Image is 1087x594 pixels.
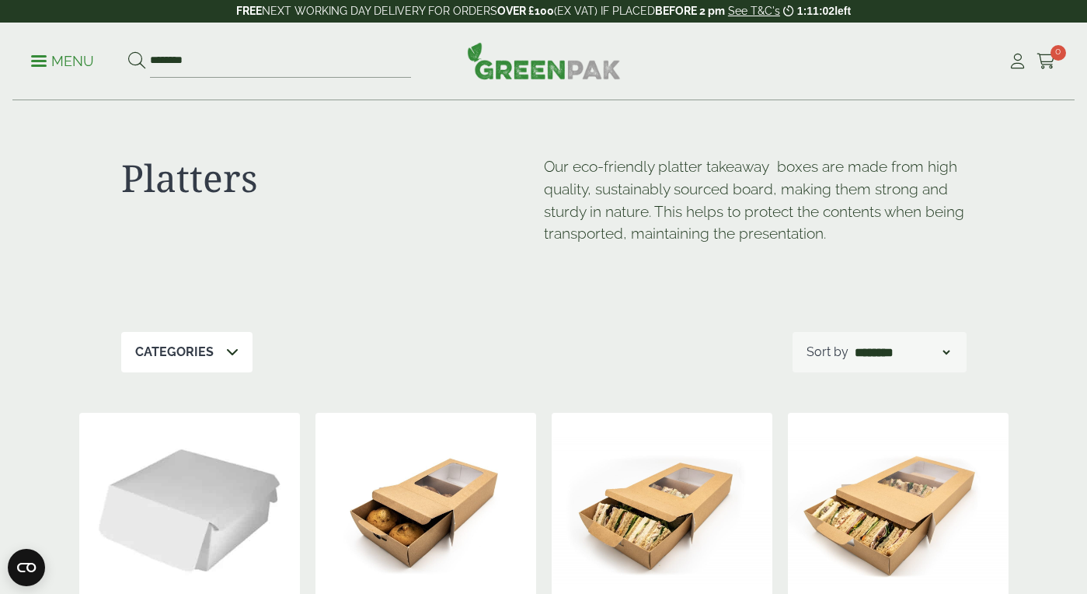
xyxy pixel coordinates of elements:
h1: Platters [121,155,544,201]
a: Menu [31,52,94,68]
i: My Account [1008,54,1027,69]
p: Categories [135,343,214,362]
strong: FREE [236,5,262,17]
span: 1:11:02 [797,5,834,17]
button: Open CMP widget [8,549,45,586]
span: Our eco-friendly platter takeaway boxes are made from high quality, sustainably sourced board, ma... [544,158,964,242]
span: 0 [1050,45,1066,61]
span: left [834,5,851,17]
strong: BEFORE 2 pm [655,5,725,17]
strong: OVER £100 [497,5,554,17]
a: 0 [1036,50,1056,73]
p: Menu [31,52,94,71]
a: See T&C's [728,5,780,17]
i: Cart [1036,54,1056,69]
p: Sort by [807,343,848,362]
select: Shop order [852,343,953,362]
img: GreenPak Supplies [467,42,621,79]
